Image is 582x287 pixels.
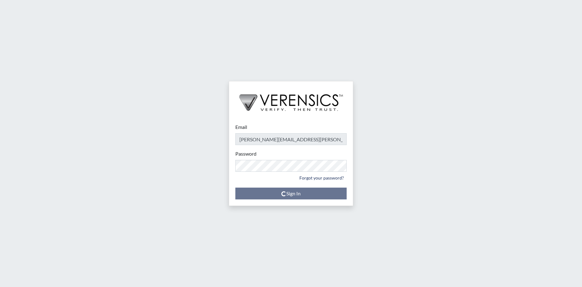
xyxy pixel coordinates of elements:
label: Email [235,123,247,131]
button: Sign In [235,188,347,199]
label: Password [235,150,256,157]
img: logo-wide-black.2aad4157.png [229,81,353,117]
a: Forgot your password? [297,173,347,183]
input: Email [235,133,347,145]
